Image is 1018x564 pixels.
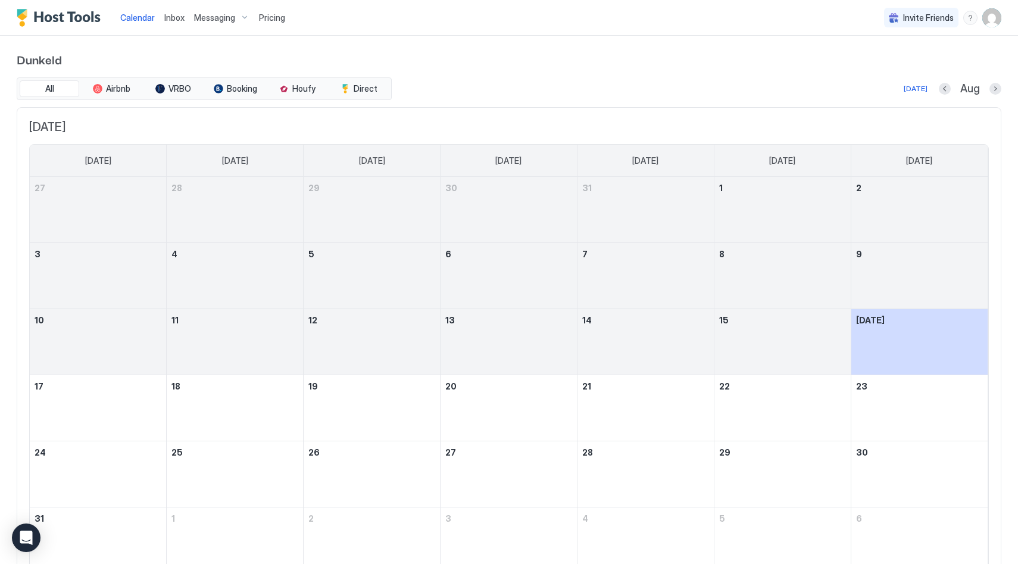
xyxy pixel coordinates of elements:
a: August 31, 2025 [30,507,166,529]
a: August 18, 2025 [167,375,303,397]
span: [DATE] [29,120,989,135]
span: 13 [445,315,455,325]
a: September 6, 2025 [851,507,988,529]
a: August 13, 2025 [441,309,577,331]
td: August 20, 2025 [441,375,577,441]
span: Dunkeld [17,50,1001,68]
a: Thursday [620,145,670,177]
td: August 10, 2025 [30,309,167,375]
span: Airbnb [106,83,130,94]
span: Direct [354,83,377,94]
button: Airbnb [82,80,141,97]
span: [DATE] [906,155,932,166]
span: 1 [171,513,175,524]
span: 23 [856,381,867,391]
a: August 14, 2025 [577,309,714,331]
span: 2 [856,183,861,193]
span: Messaging [194,13,235,23]
span: 14 [582,315,592,325]
td: August 28, 2025 [577,441,714,507]
span: 27 [445,447,456,457]
span: 12 [308,315,317,325]
a: Host Tools Logo [17,9,106,27]
button: VRBO [143,80,203,97]
td: August 6, 2025 [441,243,577,309]
span: 28 [582,447,593,457]
div: User profile [982,8,1001,27]
span: Aug [960,82,980,96]
button: Direct [329,80,389,97]
span: 25 [171,447,183,457]
span: 3 [445,513,451,524]
td: August 22, 2025 [714,375,851,441]
span: [DATE] [359,155,385,166]
td: August 9, 2025 [851,243,988,309]
span: 3 [35,249,40,259]
a: September 3, 2025 [441,507,577,529]
a: July 30, 2025 [441,177,577,199]
a: August 19, 2025 [304,375,440,397]
span: 2 [308,513,314,524]
button: All [20,80,79,97]
span: Pricing [259,13,285,23]
a: August 26, 2025 [304,441,440,463]
a: August 22, 2025 [714,375,851,397]
span: 6 [856,513,862,524]
a: Calendar [120,11,155,24]
a: Saturday [894,145,944,177]
td: August 30, 2025 [851,441,988,507]
span: 29 [719,447,730,457]
span: 7 [582,249,588,259]
button: Booking [205,80,265,97]
span: Invite Friends [903,13,954,23]
a: August 1, 2025 [714,177,851,199]
div: Open Intercom Messenger [12,524,40,552]
a: August 8, 2025 [714,243,851,265]
button: [DATE] [902,82,929,96]
span: 9 [856,249,862,259]
td: August 29, 2025 [714,441,851,507]
td: August 12, 2025 [304,309,441,375]
a: July 31, 2025 [577,177,714,199]
a: Tuesday [347,145,397,177]
a: August 17, 2025 [30,375,166,397]
a: August 6, 2025 [441,243,577,265]
span: [DATE] [222,155,248,166]
span: 10 [35,315,44,325]
a: August 5, 2025 [304,243,440,265]
td: August 16, 2025 [851,309,988,375]
a: August 29, 2025 [714,441,851,463]
span: VRBO [168,83,191,94]
a: August 27, 2025 [441,441,577,463]
td: August 1, 2025 [714,177,851,243]
a: August 24, 2025 [30,441,166,463]
span: 18 [171,381,180,391]
div: menu [963,11,978,25]
td: August 4, 2025 [167,243,304,309]
td: August 18, 2025 [167,375,304,441]
span: 29 [308,183,320,193]
td: August 25, 2025 [167,441,304,507]
span: [DATE] [856,315,885,325]
a: September 2, 2025 [304,507,440,529]
span: 11 [171,315,179,325]
span: 5 [308,249,314,259]
a: August 23, 2025 [851,375,988,397]
span: All [45,83,54,94]
a: July 27, 2025 [30,177,166,199]
span: 20 [445,381,457,391]
td: August 5, 2025 [304,243,441,309]
a: Monday [210,145,260,177]
a: August 16, 2025 [851,309,988,331]
button: Houfy [267,80,327,97]
span: 8 [719,249,725,259]
td: August 21, 2025 [577,375,714,441]
span: [DATE] [495,155,522,166]
a: July 29, 2025 [304,177,440,199]
a: August 28, 2025 [577,441,714,463]
a: August 7, 2025 [577,243,714,265]
button: Previous month [939,83,951,95]
span: [DATE] [769,155,795,166]
td: August 27, 2025 [441,441,577,507]
a: August 10, 2025 [30,309,166,331]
